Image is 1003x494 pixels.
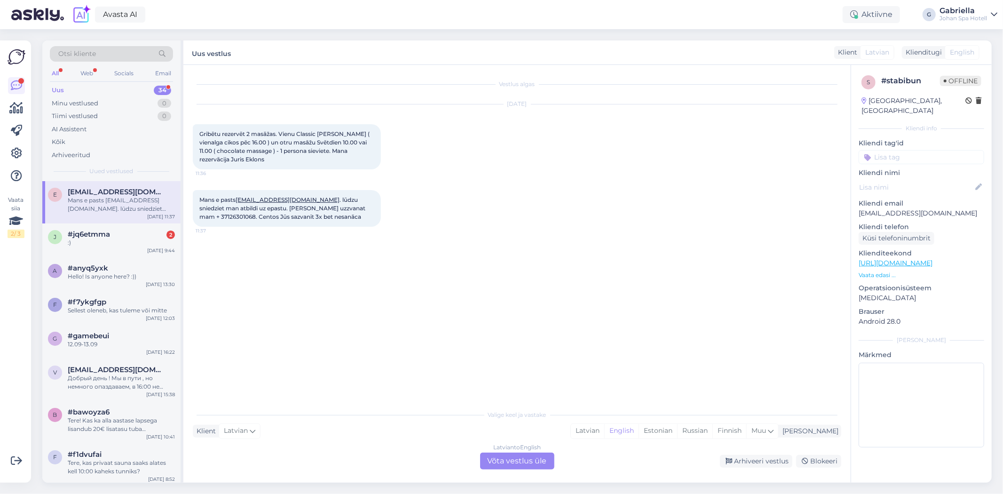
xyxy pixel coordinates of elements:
[859,317,984,327] p: Android 28.0
[8,196,24,238] div: Vaata siia
[54,233,56,240] span: j
[68,196,175,213] div: Mans e pasts [EMAIL_ADDRESS][DOMAIN_NAME]. lūdzu sniedziet man atbildi uz epastu. [PERSON_NAME] u...
[147,213,175,220] div: [DATE] 11:37
[52,86,64,95] div: Uus
[859,248,984,258] p: Klienditeekond
[720,455,792,468] div: Arhiveeri vestlus
[193,100,841,108] div: [DATE]
[940,76,981,86] span: Offline
[90,167,134,175] span: Uued vestlused
[796,455,841,468] div: Blokeeri
[751,426,766,435] span: Muu
[193,411,841,419] div: Valige keel ja vastake
[68,450,102,459] span: #f1dvufai
[192,46,231,59] label: Uus vestlus
[834,48,857,57] div: Klient
[68,340,175,349] div: 12.09-13.09
[940,15,987,22] div: Johan Spa Hotell
[112,67,135,80] div: Socials
[865,48,889,57] span: Latvian
[859,350,984,360] p: Märkmed
[68,272,175,281] div: Hello! Is anyone here? :))
[859,232,934,245] div: Küsi telefoninumbrit
[493,443,541,452] div: Latvian to English
[52,137,65,147] div: Kõik
[68,459,175,476] div: Tere, kas privaat sauna saaks alates kell 10:00 kaheks tunniks?
[166,231,175,239] div: 2
[68,188,166,196] span: eklons.juris@gmail.com
[859,208,984,218] p: [EMAIL_ADDRESS][DOMAIN_NAME]
[146,391,175,398] div: [DATE] 15:38
[859,307,984,317] p: Brauser
[639,424,677,438] div: Estonian
[68,230,110,239] span: #jq6etmma
[859,259,932,267] a: [URL][DOMAIN_NAME]
[196,170,231,177] span: 11:36
[859,222,984,232] p: Kliendi telefon
[146,315,175,322] div: [DATE] 12:03
[902,48,942,57] div: Klienditugi
[58,49,96,59] span: Otsi kliente
[604,424,639,438] div: English
[95,7,145,23] a: Avasta AI
[859,283,984,293] p: Operatsioonisüsteem
[859,271,984,279] p: Vaata edasi ...
[712,424,746,438] div: Finnish
[147,247,175,254] div: [DATE] 9:44
[779,426,838,436] div: [PERSON_NAME]
[53,369,57,376] span: v
[8,230,24,238] div: 2 / 3
[68,366,166,374] span: vladocek@inbox.lv
[52,112,98,121] div: Tiimi vestlused
[923,8,936,21] div: G
[867,79,870,86] span: s
[236,196,340,203] a: [EMAIL_ADDRESS][DOMAIN_NAME]
[79,67,95,80] div: Web
[196,227,231,234] span: 11:37
[881,75,940,87] div: # stabibun
[859,182,973,192] input: Lisa nimi
[859,336,984,344] div: [PERSON_NAME]
[68,264,108,272] span: #anyq5yxk
[861,96,965,116] div: [GEOGRAPHIC_DATA], [GEOGRAPHIC_DATA]
[859,138,984,148] p: Kliendi tag'id
[158,99,171,108] div: 0
[571,424,604,438] div: Latvian
[950,48,974,57] span: English
[8,48,25,66] img: Askly Logo
[53,335,57,342] span: g
[52,99,98,108] div: Minu vestlused
[199,130,371,163] span: Gribētu rezervēt 2 masāžas. Vienu Classic [PERSON_NAME] ( vienalga cikos pēc 16.00 ) un otru masā...
[940,7,997,22] a: GabriellaJohan Spa Hotell
[52,151,90,160] div: Arhiveeritud
[53,301,57,308] span: f
[68,408,110,416] span: #bawoyza6
[53,454,57,461] span: f
[224,426,248,436] span: Latvian
[843,6,900,23] div: Aktiivne
[158,112,171,121] div: 0
[193,80,841,88] div: Vestlus algas
[859,293,984,303] p: [MEDICAL_DATA]
[52,125,87,134] div: AI Assistent
[50,67,61,80] div: All
[68,306,175,315] div: Sellest oleneb, kas tuleme või mitte
[940,7,987,15] div: Gabriella
[859,124,984,133] div: Kliendi info
[68,239,175,247] div: :)
[677,424,712,438] div: Russian
[68,298,106,306] span: #f7ykgfgp
[53,191,57,198] span: e
[148,476,175,483] div: [DATE] 8:52
[480,453,554,470] div: Võta vestlus üle
[146,281,175,288] div: [DATE] 13:30
[68,374,175,391] div: Добрый день ! Мы в пути , но немного опаздаваем, в 16:00 не успеем. С уважением [PERSON_NAME] [PH...
[146,433,175,440] div: [DATE] 10:41
[146,349,175,356] div: [DATE] 16:22
[71,5,91,24] img: explore-ai
[53,267,57,274] span: a
[68,332,109,340] span: #gamebeui
[859,199,984,208] p: Kliendi email
[68,416,175,433] div: Tere! Kas ka alla aastase lapsega lisandub 20€ lisatasu tuba broneerides?
[193,426,216,436] div: Klient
